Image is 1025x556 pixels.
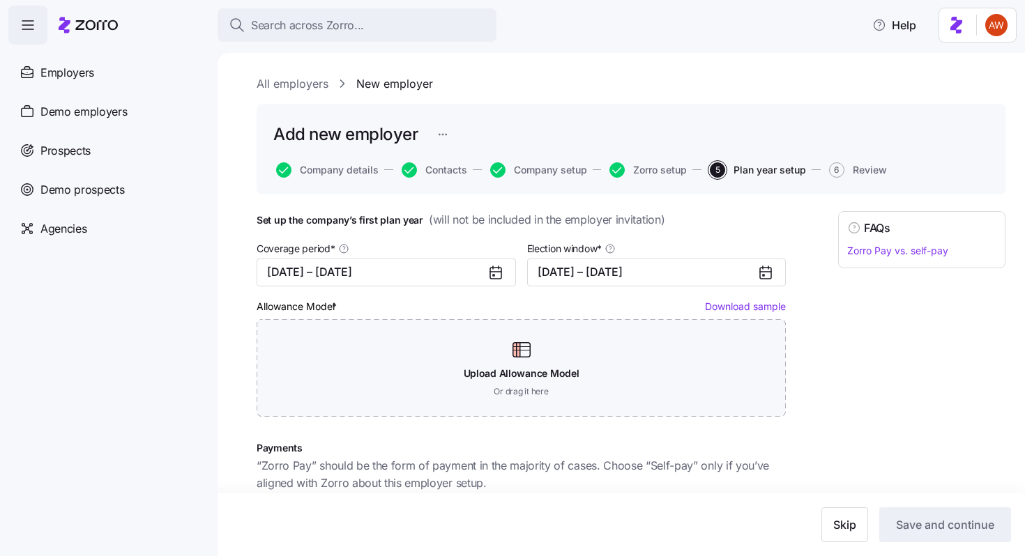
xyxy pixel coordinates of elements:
h1: Set up the company’s first plan year [257,211,786,229]
span: Agencies [40,220,86,238]
a: Company setup [487,162,587,178]
span: Zorro setup [633,165,687,175]
a: Zorro setup [607,162,687,178]
span: Employers [40,64,94,82]
span: 6 [829,162,844,178]
button: Company setup [490,162,587,178]
a: Agencies [8,209,206,248]
a: Demo employers [8,92,206,131]
a: New employer [356,75,433,93]
a: 5Plan year setup [707,162,806,178]
a: Zorro Pay vs. self-pay [847,245,948,256]
h1: Add new employer [273,123,418,145]
a: All employers [257,75,328,93]
button: 5Plan year setup [710,162,806,178]
a: Prospects [8,131,206,170]
a: Employers [8,53,206,92]
img: 3c671664b44671044fa8929adf5007c6 [985,14,1008,36]
button: Zorro setup [609,162,687,178]
span: 5 [710,162,725,178]
button: 6Review [829,162,887,178]
span: Contacts [425,165,467,175]
h1: Payments [257,442,786,454]
h4: FAQs [864,220,890,236]
a: 6Review [826,162,887,178]
button: [DATE] – [DATE] [527,258,787,286]
a: Demo prospects [8,170,206,209]
button: Contacts [402,162,467,178]
span: ( will not be included in the employer invitation ) [429,211,665,229]
span: Demo employers [40,103,128,121]
button: Search across Zorro... [218,8,496,42]
span: Skip [833,516,856,533]
span: Demo prospects [40,181,125,199]
span: Prospects [40,142,91,160]
span: Election window * [527,242,602,256]
a: Contacts [399,162,467,178]
span: Help [872,17,916,33]
button: Help [861,11,927,39]
span: Search across Zorro... [251,17,364,34]
label: Allowance Model [257,299,340,314]
button: Company details [276,162,379,178]
span: Coverage period * [257,242,335,256]
button: Skip [821,507,868,542]
span: “Zorro Pay” should be the form of payment in the majority of cases. Choose “Self-pay” only if you... [257,457,786,492]
span: Save and continue [896,516,994,533]
button: Save and continue [879,507,1011,542]
span: Review [853,165,887,175]
a: Company details [273,162,379,178]
span: Plan year setup [734,165,806,175]
a: Download sample [705,300,786,312]
span: Company details [300,165,379,175]
span: Company setup [514,165,587,175]
button: [DATE] – [DATE] [257,258,516,286]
